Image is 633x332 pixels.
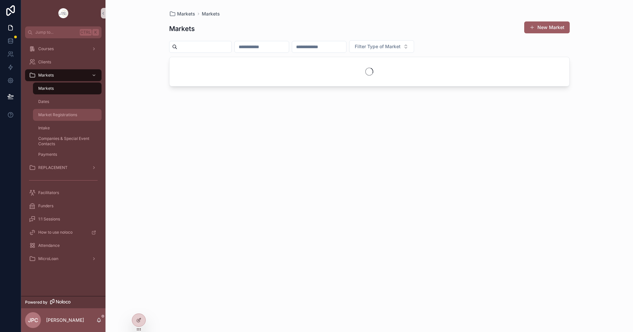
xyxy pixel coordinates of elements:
span: Funders [38,203,53,209]
button: Select Button [349,40,414,53]
p: [PERSON_NAME] [46,317,84,323]
a: Attendance [25,240,102,251]
span: Jump to... [35,30,77,35]
span: Market Registrations [38,112,77,117]
a: Market Registrations [33,109,102,121]
a: Markets [169,11,195,17]
a: Clients [25,56,102,68]
span: REPLACEMENT [38,165,68,170]
a: Markets [25,69,102,81]
span: 1:1 Sessions [38,216,60,222]
a: Markets [33,83,102,94]
h1: Markets [169,24,195,33]
a: Payments [33,149,102,160]
button: New Market [524,21,570,33]
a: Facilitators [25,187,102,199]
button: Jump to...CtrlK [25,26,102,38]
img: App logo [58,8,69,18]
span: Powered by [25,300,47,305]
span: Intake [38,125,50,131]
span: Filter Type of Market [355,43,401,50]
a: How to use noloco [25,226,102,238]
span: Clients [38,59,51,65]
span: Markets [38,86,54,91]
span: K [93,30,98,35]
a: Markets [202,11,220,17]
a: Companies & Special Event Contacts [33,135,102,147]
span: Facilitators [38,190,59,195]
a: Courses [25,43,102,55]
div: scrollable content [21,38,105,273]
span: Markets [38,73,54,78]
a: Intake [33,122,102,134]
span: Companies & Special Event Contacts [38,136,95,147]
span: Payments [38,152,57,157]
span: How to use noloco [38,230,73,235]
span: JPC [28,316,38,324]
a: MicroLoan [25,253,102,265]
a: 1:1 Sessions [25,213,102,225]
span: Dates [38,99,49,104]
span: Attendance [38,243,60,248]
a: Funders [25,200,102,212]
span: Ctrl [80,29,92,36]
a: REPLACEMENT [25,162,102,174]
a: Powered by [21,296,105,308]
a: Dates [33,96,102,108]
span: MicroLoan [38,256,58,261]
span: Courses [38,46,54,51]
span: Markets [177,11,195,17]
